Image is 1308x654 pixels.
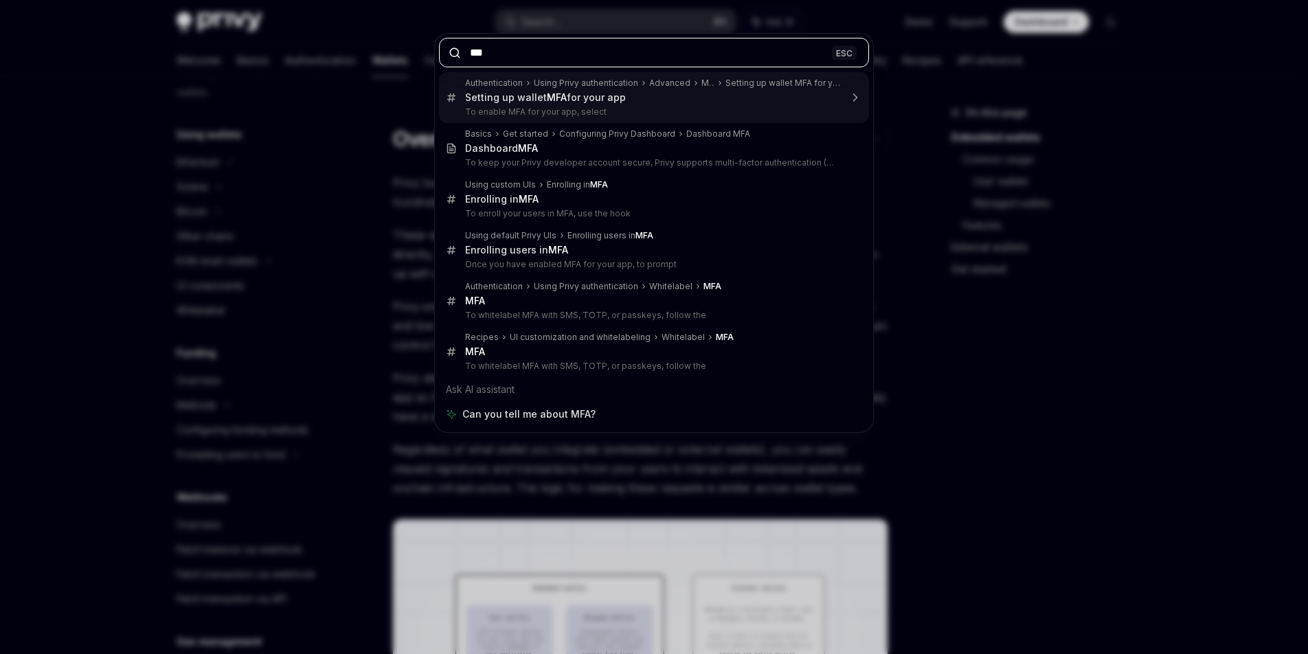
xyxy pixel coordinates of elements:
p: To enable MFA for your app, select [465,106,840,117]
b: MFA [716,332,734,342]
div: Enrolling users in [567,230,653,241]
div: Whitelabel [662,332,705,343]
div: Enrolling in [547,179,608,190]
div: Whitelabel [649,281,692,292]
p: To whitelabel MFA with SMS, TOTP, or passkeys, follow the [465,361,840,372]
div: Dashboard MFA [686,128,750,139]
p: To enroll your users in MFA, use the hook [465,208,840,219]
div: Get started [503,128,548,139]
div: Using Privy authentication [534,281,638,292]
p: To keep your Privy developer account secure, Privy supports multi-factor authentication (MFA). Dash [465,157,840,168]
b: MFA [548,244,568,256]
div: Advanced [649,78,690,89]
b: MFA [590,179,608,190]
p: Once you have enabled MFA for your app, to prompt [465,259,840,270]
div: Basics [465,128,492,139]
div: Setting up wallet MFA for your app [725,78,840,89]
div: Authentication [465,78,523,89]
div: MFA [701,78,714,89]
b: MFA [519,193,539,205]
b: MFA [635,230,653,240]
div: Dashboard [465,142,538,155]
div: Authentication [465,281,523,292]
div: Ask AI assistant [439,377,869,402]
div: Using default Privy UIs [465,230,556,241]
b: MFA [518,142,538,154]
div: Configuring Privy Dashboard [559,128,675,139]
b: MFA [465,346,485,357]
div: Enrolling in [465,193,539,205]
div: Setting up wallet for your app [465,91,626,104]
div: Enrolling users in [465,244,568,256]
span: Can you tell me about MFA? [462,407,596,421]
div: Using custom UIs [465,179,536,190]
div: Using Privy authentication [534,78,638,89]
b: MFA [465,295,485,306]
div: UI customization and whitelabeling [510,332,651,343]
p: To whitelabel MFA with SMS, TOTP, or passkeys, follow the [465,310,840,321]
div: Recipes [465,332,499,343]
b: MFA [703,281,721,291]
b: MFA [547,91,567,103]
